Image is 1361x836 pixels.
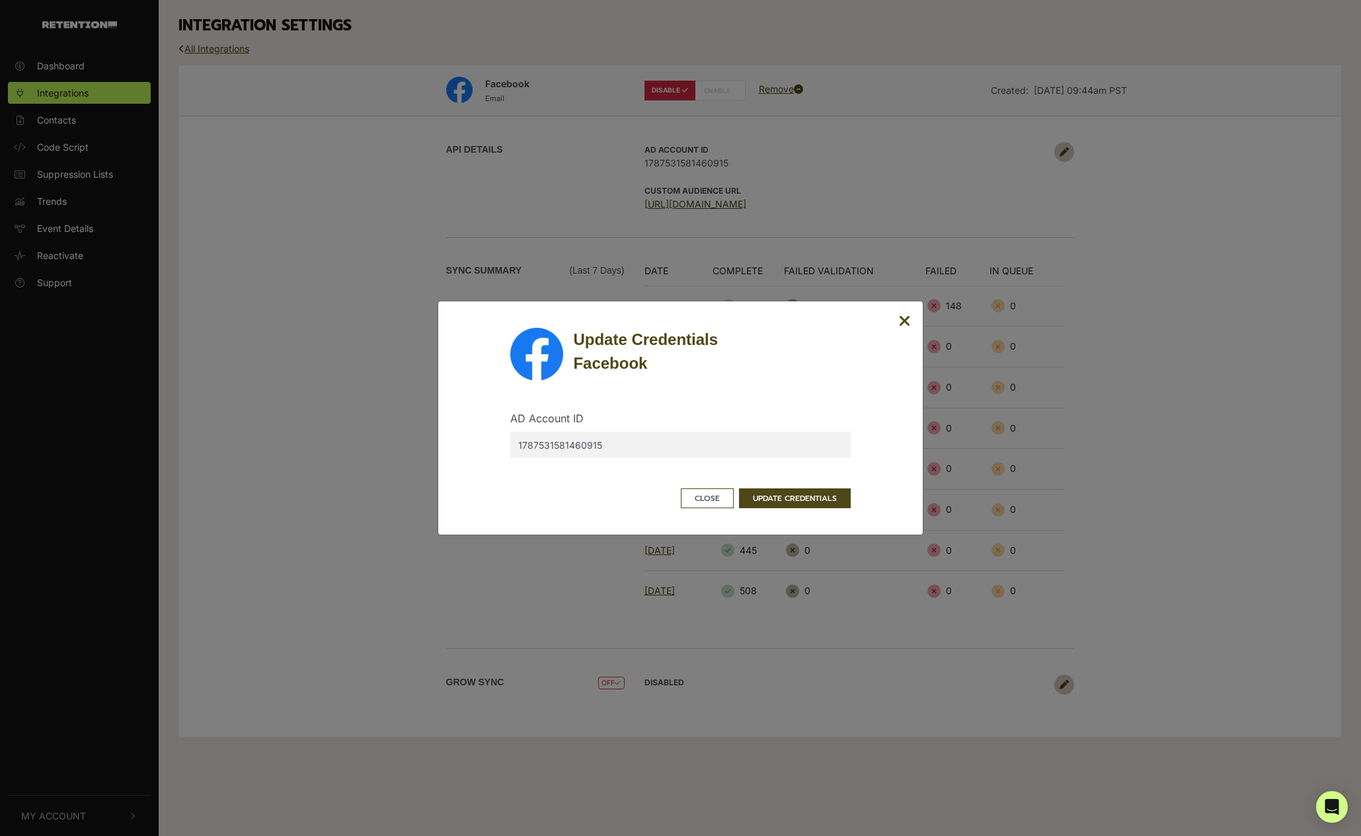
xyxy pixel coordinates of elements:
div: Open Intercom Messenger [1316,791,1348,823]
input: [AD Account ID] [510,432,850,458]
button: Close [681,488,734,508]
label: AD Account ID [510,410,584,426]
button: UPDATE CREDENTIALS [739,488,851,508]
button: Close [899,313,911,330]
div: Update Credentials [573,328,850,375]
strong: Facebook [573,354,647,372]
img: Facebook [510,328,563,381]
